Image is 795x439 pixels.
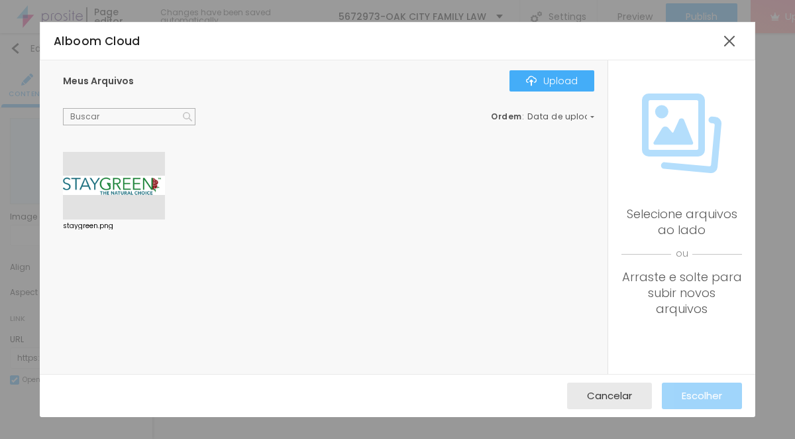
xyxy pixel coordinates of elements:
[642,94,721,173] img: Icone
[587,390,632,401] span: Cancelar
[183,112,192,121] img: Icone
[526,76,578,86] div: Upload
[682,390,722,401] span: Escolher
[63,223,165,229] div: staygreen.png
[491,111,522,122] span: Ordem
[621,238,742,269] span: ou
[662,383,742,409] button: Escolher
[527,113,596,121] span: Data de upload
[54,33,140,49] span: Alboom Cloud
[63,74,134,88] span: Meus Arquivos
[509,70,594,92] button: IconeUpload
[621,206,742,317] div: Selecione arquivos ao lado Arraste e solte para subir novos arquivos
[491,113,594,121] div: :
[63,108,195,125] input: Buscar
[567,383,652,409] button: Cancelar
[526,76,537,86] img: Icone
